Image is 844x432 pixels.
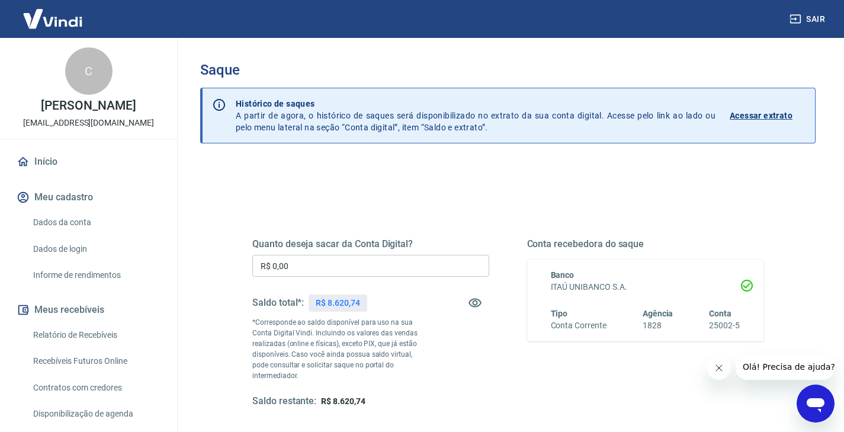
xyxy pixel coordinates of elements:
span: R$ 8.620,74 [321,396,365,406]
p: A partir de agora, o histórico de saques será disponibilizado no extrato da sua conta digital. Ac... [236,98,715,133]
p: R$ 8.620,74 [316,297,360,309]
button: Meu cadastro [14,184,163,210]
button: Sair [787,8,830,30]
h5: Saldo total*: [252,297,304,309]
img: Vindi [14,1,91,37]
p: Histórico de saques [236,98,715,110]
span: Tipo [551,309,568,318]
h5: Saldo restante: [252,395,316,408]
p: [PERSON_NAME] [41,100,136,112]
iframe: Botão para abrir a janela de mensagens [797,385,835,423]
p: [EMAIL_ADDRESS][DOMAIN_NAME] [23,117,154,129]
a: Recebíveis Futuros Online [28,349,163,373]
h6: ITAÚ UNIBANCO S.A. [551,281,740,293]
a: Contratos com credores [28,376,163,400]
h3: Saque [200,62,816,78]
a: Acessar extrato [730,98,806,133]
h6: 1828 [643,319,673,332]
span: Olá! Precisa de ajuda? [7,8,100,18]
h6: Conta Corrente [551,319,606,332]
p: *Corresponde ao saldo disponível para uso na sua Conta Digital Vindi. Incluindo os valores das ve... [252,317,430,381]
iframe: Mensagem da empresa [736,354,835,380]
a: Dados de login [28,237,163,261]
h5: Quanto deseja sacar da Conta Digital? [252,238,489,250]
div: C [65,47,113,95]
h6: 25002-5 [709,319,740,332]
a: Início [14,149,163,175]
button: Meus recebíveis [14,297,163,323]
h5: Conta recebedora do saque [527,238,764,250]
iframe: Fechar mensagem [707,356,731,380]
a: Disponibilização de agenda [28,402,163,426]
a: Relatório de Recebíveis [28,323,163,347]
span: Banco [551,270,575,280]
a: Dados da conta [28,210,163,235]
span: Conta [709,309,731,318]
span: Agência [643,309,673,318]
p: Acessar extrato [730,110,792,121]
a: Informe de rendimentos [28,263,163,287]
